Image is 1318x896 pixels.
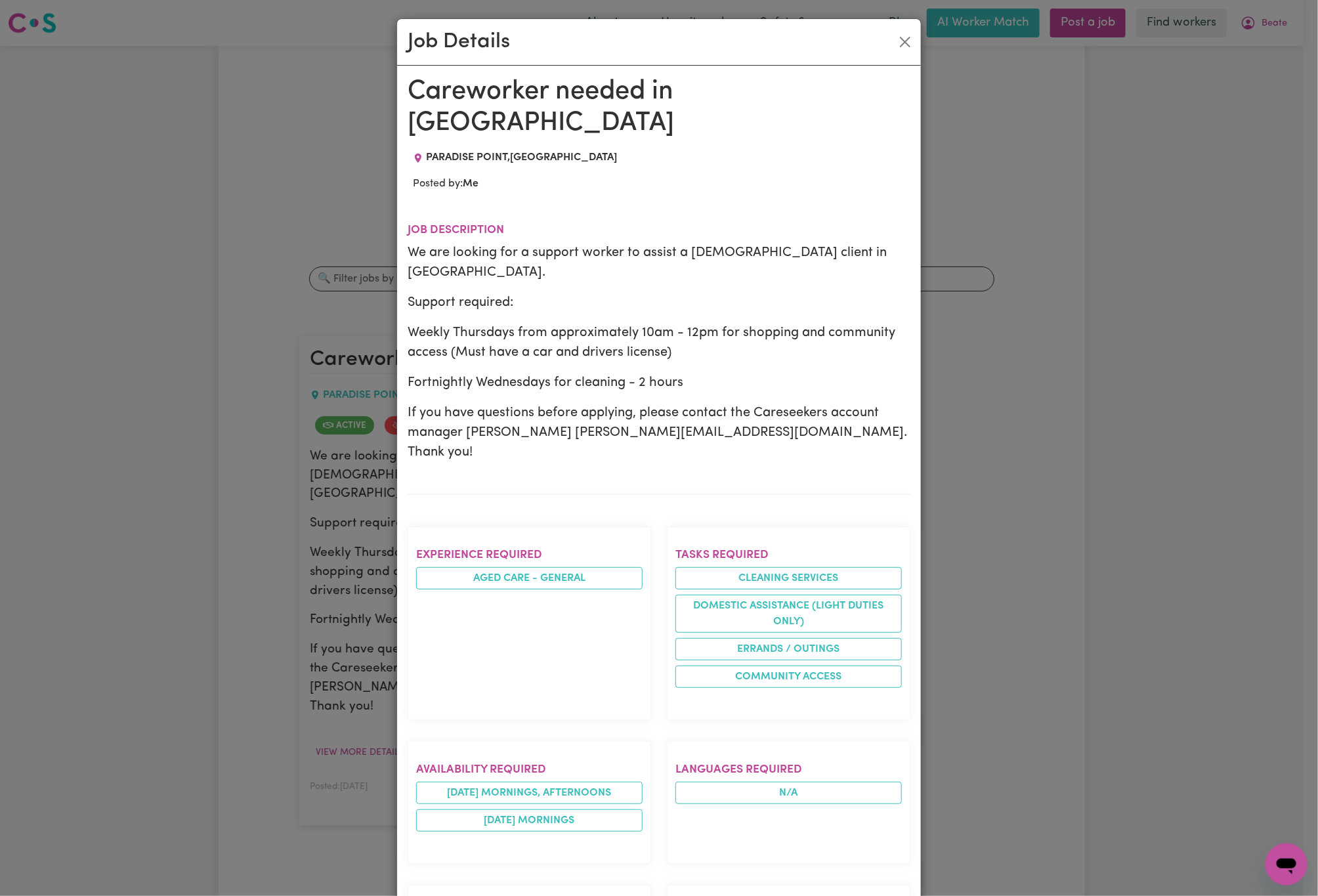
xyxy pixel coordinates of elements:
[408,223,910,237] h2: Job description
[408,30,510,54] h2: Job Details
[416,809,643,832] li: [DATE] mornings
[675,666,902,688] li: Community access
[675,567,902,589] li: Cleaning services
[675,763,902,777] h2: Languages required
[408,243,910,282] p: We are looking for a support worker to assist a [DEMOGRAPHIC_DATA] client in [GEOGRAPHIC_DATA].
[413,179,478,189] span: Posted by:
[408,293,910,312] p: Support required:
[675,638,902,660] li: Errands / Outings
[675,782,902,804] span: N/A
[675,595,902,633] li: Domestic assistance (light duties only)
[416,567,643,589] li: Aged care - General
[416,782,643,804] li: [DATE] mornings, afternoons
[675,548,902,562] h2: Tasks required
[426,152,617,163] span: PARADISE POINT , [GEOGRAPHIC_DATA]
[408,403,910,462] p: If you have questions before applying, please contact the Careseekers account manager [PERSON_NAM...
[408,150,622,165] div: Job location: PARADISE POINT, Queensland
[416,548,643,562] h2: Experience required
[895,32,916,53] button: Close
[408,76,910,139] h1: Careworker needed in [GEOGRAPHIC_DATA]
[463,179,478,189] b: Me
[408,373,910,393] p: Fortnightly Wednesdays for cleaning - 2 hours
[1265,843,1307,885] iframe: Button to launch messaging window
[408,323,910,362] p: Weekly Thursdays from approximately 10am - 12pm for shopping and community access (Must have a ca...
[416,763,643,777] h2: Availability required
